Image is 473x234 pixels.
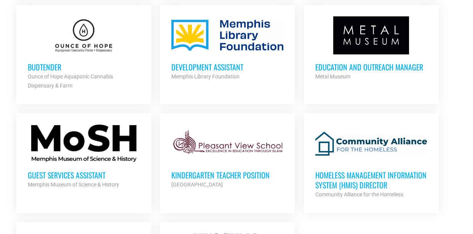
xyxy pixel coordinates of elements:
h3: Budtender [28,62,140,72]
strong: Community Alliance for the Homeless [315,191,403,197]
a: Kindergarten Teacher Position [GEOGRAPHIC_DATA] [160,113,295,201]
strong: Metal Museum [315,73,350,80]
strong: Memphis Museum of Science & History [28,181,119,188]
strong: Ounce of Hope Aquaponic Cannabis Dispensary & Farm [28,73,113,89]
a: Homeless Management Information System (HMIS) Director Community Alliance for the Homeless [304,113,439,210]
h3: Kindergarten Teacher Position [171,170,283,180]
strong: [GEOGRAPHIC_DATA] [171,181,223,188]
a: Education and Outreach Manager Metal Museum [304,5,439,92]
a: Development Assistant Memphis Library Foundation [160,5,295,92]
a: Budtender Ounce of Hope Aquaponic Cannabis Dispensary & Farm [16,5,151,102]
h3: Guest Services Assistant [28,170,140,180]
strong: Memphis Library Foundation [171,73,240,80]
h3: Homeless Management Information System (HMIS) Director [315,170,427,190]
h3: Education and Outreach Manager [315,62,427,72]
a: Guest Services Assistant Memphis Museum of Science & History [16,113,151,201]
h3: Development Assistant [171,62,283,72]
